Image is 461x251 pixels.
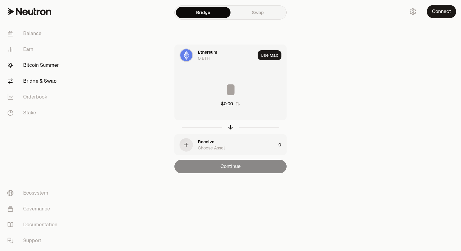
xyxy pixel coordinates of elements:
[2,105,66,121] a: Stake
[198,55,210,61] div: 0 ETH
[175,134,287,155] button: ReceiveChoose Asset0
[2,201,66,217] a: Governance
[2,26,66,41] a: Balance
[198,49,217,55] div: Ethereum
[230,7,285,18] a: Swap
[2,41,66,57] a: Earn
[2,89,66,105] a: Orderbook
[221,101,240,107] button: $0.00
[198,139,214,145] div: Receive
[176,7,230,18] a: Bridge
[278,134,286,155] div: 0
[2,217,66,233] a: Documentation
[2,73,66,89] a: Bridge & Swap
[2,57,66,73] a: Bitcoin Summer
[180,49,192,61] img: ETH Logo
[2,185,66,201] a: Ecosystem
[2,233,66,249] a: Support
[258,50,281,60] button: Use Max
[175,45,255,66] div: ETH LogoEthereum0 ETH
[198,145,225,151] div: Choose Asset
[175,134,276,155] div: ReceiveChoose Asset
[221,101,233,107] div: $0.00
[427,5,456,18] button: Connect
